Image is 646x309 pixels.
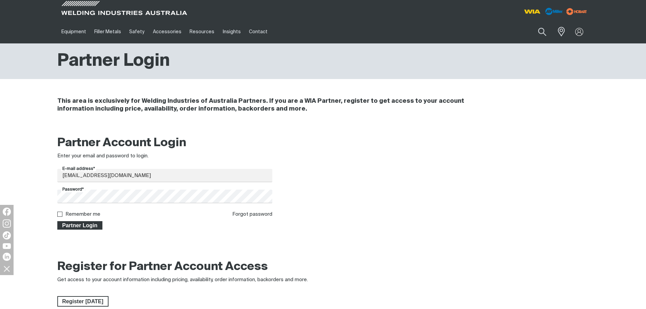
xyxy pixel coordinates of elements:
nav: Main [57,20,456,43]
a: Accessories [149,20,185,43]
a: Contact [245,20,272,43]
a: Safety [125,20,149,43]
img: Facebook [3,208,11,216]
label: Remember me [65,212,100,217]
img: miller [564,6,589,17]
h4: This area is exclusively for Welding Industries of Australia Partners. If you are a WIA Partner, ... [57,97,498,113]
span: Get access to your account information including pricing, availability, order information, backor... [57,277,308,282]
img: YouTube [3,243,11,249]
a: Register Today [57,296,109,307]
button: Search products [531,24,554,40]
img: LinkedIn [3,253,11,261]
a: Forgot password [232,212,272,217]
h1: Partner Login [57,50,170,72]
input: Product name or item number... [522,24,553,40]
div: Enter your email and password to login. [57,152,273,160]
button: Partner Login [57,221,103,230]
a: Insights [218,20,244,43]
span: Partner Login [58,221,102,230]
img: TikTok [3,231,11,239]
h2: Partner Account Login [57,136,273,151]
img: hide socials [1,263,13,274]
a: Equipment [57,20,90,43]
img: Instagram [3,219,11,228]
span: Register [DATE] [58,296,108,307]
a: Filler Metals [90,20,125,43]
a: Resources [185,20,218,43]
h2: Register for Partner Account Access [57,259,268,274]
